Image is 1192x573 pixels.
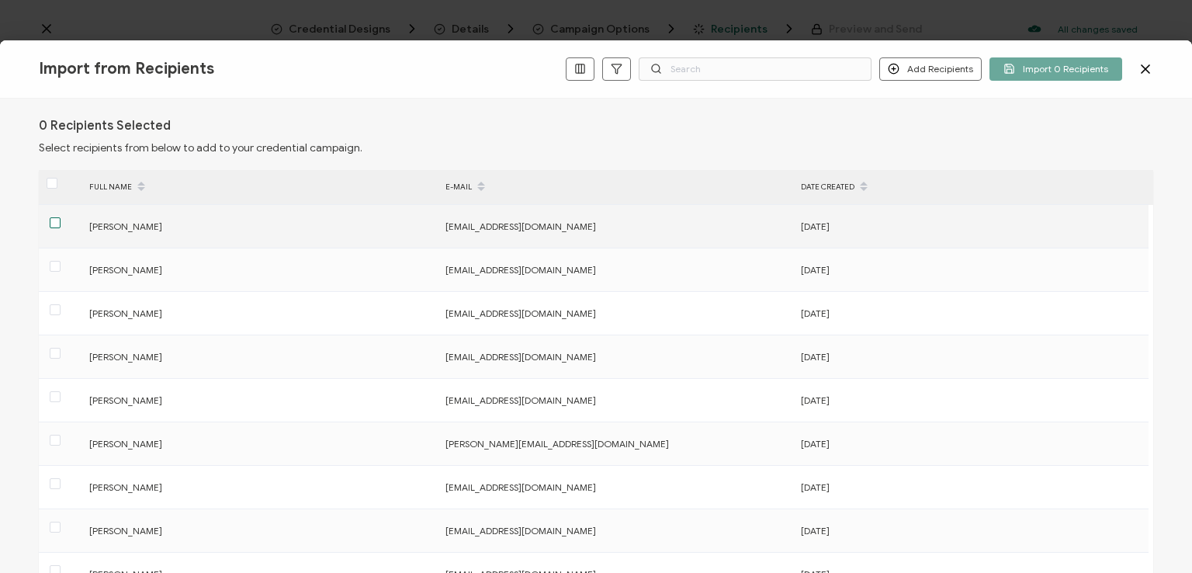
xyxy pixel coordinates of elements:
span: Import 0 Recipients [1003,63,1108,75]
span: Import from Recipients [39,59,214,78]
span: [PERSON_NAME] [89,351,162,363]
span: [EMAIL_ADDRESS][DOMAIN_NAME] [445,394,596,406]
div: E-MAIL [438,174,793,200]
span: [EMAIL_ADDRESS][DOMAIN_NAME] [445,264,596,276]
span: [DATE] [801,525,830,537]
input: Search [639,57,871,81]
span: [EMAIL_ADDRESS][DOMAIN_NAME] [445,351,596,363]
h1: 0 Recipients Selected [39,118,171,134]
span: [DATE] [801,221,830,232]
span: [DATE] [801,264,830,276]
span: [DATE] [801,394,830,406]
span: [DATE] [801,438,830,450]
span: [PERSON_NAME] [89,525,162,537]
span: [DATE] [801,481,830,493]
span: [EMAIL_ADDRESS][DOMAIN_NAME] [445,221,596,232]
span: [PERSON_NAME] [89,264,162,276]
span: [PERSON_NAME][EMAIL_ADDRESS][DOMAIN_NAME] [445,438,669,450]
span: [DATE] [801,307,830,319]
span: [EMAIL_ADDRESS][DOMAIN_NAME] [445,481,596,493]
span: [PERSON_NAME] [89,394,162,406]
button: Import 0 Recipients [989,57,1122,81]
div: FULL NAME [81,174,438,200]
button: Add Recipients [879,57,982,81]
span: [EMAIL_ADDRESS][DOMAIN_NAME] [445,525,596,537]
span: [PERSON_NAME] [89,307,162,319]
div: DATE CREATED [793,174,1149,200]
span: [PERSON_NAME] [89,221,162,232]
span: [EMAIL_ADDRESS][DOMAIN_NAME] [445,307,596,319]
span: Select recipients from below to add to your credential campaign. [39,141,362,155]
iframe: Chat Widget [1114,498,1192,573]
span: [PERSON_NAME] [89,481,162,493]
span: [DATE] [801,351,830,363]
span: [PERSON_NAME] [89,438,162,450]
